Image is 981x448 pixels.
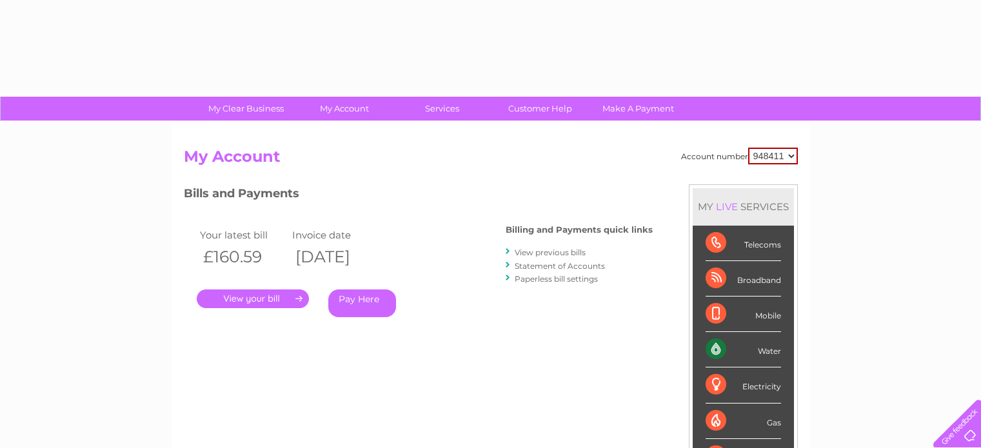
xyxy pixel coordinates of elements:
[184,148,798,172] h2: My Account
[681,148,798,164] div: Account number
[389,97,495,121] a: Services
[487,97,593,121] a: Customer Help
[693,188,794,225] div: MY SERVICES
[706,367,781,403] div: Electricity
[706,404,781,439] div: Gas
[515,261,605,271] a: Statement of Accounts
[706,226,781,261] div: Telecoms
[197,226,290,244] td: Your latest bill
[197,244,290,270] th: £160.59
[515,248,586,257] a: View previous bills
[184,184,653,207] h3: Bills and Payments
[515,274,598,284] a: Paperless bill settings
[328,289,396,317] a: Pay Here
[289,244,382,270] th: [DATE]
[193,97,299,121] a: My Clear Business
[706,332,781,367] div: Water
[506,225,653,235] h4: Billing and Payments quick links
[197,289,309,308] a: .
[713,200,740,213] div: LIVE
[706,261,781,297] div: Broadband
[706,297,781,332] div: Mobile
[289,226,382,244] td: Invoice date
[291,97,397,121] a: My Account
[585,97,691,121] a: Make A Payment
